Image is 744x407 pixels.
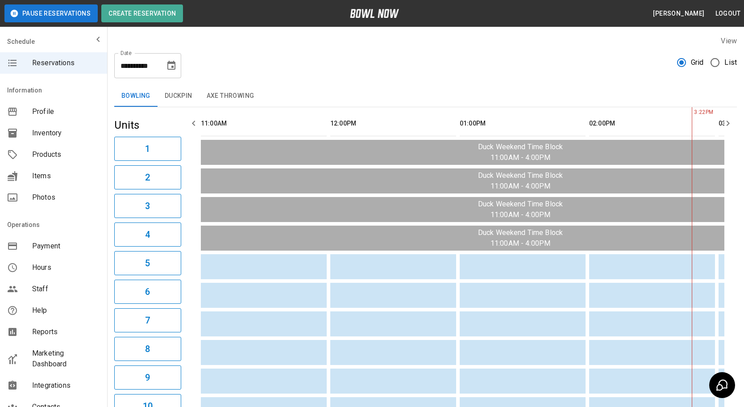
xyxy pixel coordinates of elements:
span: Grid [691,57,704,68]
button: 9 [114,365,181,390]
th: 12:00PM [330,111,456,136]
span: Hours [32,262,100,273]
th: 01:00PM [460,111,586,136]
span: Staff [32,284,100,294]
button: Choose date, selected date is Aug 17, 2025 [162,57,180,75]
img: logo [350,9,399,18]
button: 2 [114,165,181,189]
h6: 7 [145,313,150,327]
span: Marketing Dashboard [32,348,100,369]
span: Products [32,149,100,160]
span: Integrations [32,380,100,391]
h6: 3 [145,199,150,213]
span: Inventory [32,128,100,138]
button: Pause Reservations [4,4,98,22]
h6: 4 [145,227,150,242]
th: 02:00PM [589,111,715,136]
button: 8 [114,337,181,361]
label: View [721,37,737,45]
span: Reservations [32,58,100,68]
h5: Units [114,118,181,132]
h6: 5 [145,256,150,270]
button: Logout [712,5,744,22]
h6: 2 [145,170,150,185]
th: 11:00AM [201,111,327,136]
button: [PERSON_NAME] [649,5,708,22]
h6: 8 [145,342,150,356]
button: 4 [114,222,181,247]
span: Profile [32,106,100,117]
span: Payment [32,241,100,252]
span: 3:22PM [692,108,694,117]
span: List [724,57,737,68]
span: Items [32,171,100,181]
button: 3 [114,194,181,218]
button: Axe Throwing [200,85,262,107]
button: 6 [114,280,181,304]
button: Bowling [114,85,158,107]
h6: 1 [145,142,150,156]
span: Help [32,305,100,316]
h6: 6 [145,285,150,299]
h6: 9 [145,370,150,385]
button: Duckpin [158,85,200,107]
span: Photos [32,192,100,203]
button: 7 [114,308,181,332]
button: Create Reservation [101,4,183,22]
button: 1 [114,137,181,161]
button: 5 [114,251,181,275]
span: Reports [32,327,100,337]
div: inventory tabs [114,85,737,107]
